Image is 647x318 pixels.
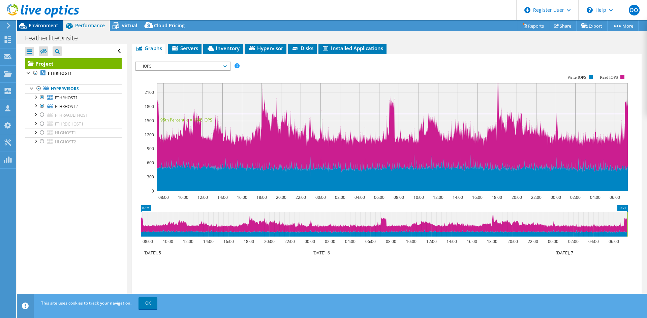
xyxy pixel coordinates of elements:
[163,239,173,244] text: 10:00
[55,139,76,145] span: HLGHOST2
[610,195,620,200] text: 06:00
[217,195,228,200] text: 14:00
[55,104,78,109] span: FTHRHOST2
[507,239,518,244] text: 20:00
[41,300,131,306] span: This site uses cookies to track your navigation.
[145,118,154,123] text: 1500
[29,22,58,29] span: Environment
[453,195,463,200] text: 14:00
[291,45,313,51] span: Disks
[548,239,558,244] text: 00:00
[264,239,275,244] text: 20:00
[171,45,198,51] span: Servers
[22,34,88,42] h1: FeatherliteOnsite
[472,195,483,200] text: 16:00
[147,160,154,166] text: 600
[587,7,593,13] svg: \n
[335,195,345,200] text: 02:00
[244,239,254,244] text: 18:00
[296,195,306,200] text: 22:00
[152,188,154,194] text: 0
[145,90,154,95] text: 2100
[25,93,122,102] a: FTHRHOST1
[528,239,538,244] text: 22:00
[590,195,600,200] text: 04:00
[549,21,577,31] a: Share
[406,239,417,244] text: 10:00
[276,195,286,200] text: 20:00
[386,239,396,244] text: 08:00
[322,45,383,51] span: Installed Applications
[178,195,188,200] text: 10:00
[492,195,502,200] text: 18:00
[25,58,122,69] a: Project
[305,239,315,244] text: 00:00
[568,239,579,244] text: 02:00
[256,195,267,200] text: 18:00
[355,195,365,200] text: 04:00
[135,45,162,51] span: Graphs
[25,84,122,93] a: Hypervisors
[183,239,193,244] text: 12:00
[145,132,154,138] text: 1200
[122,22,137,29] span: Virtual
[576,21,608,31] a: Export
[365,239,376,244] text: 06:00
[315,195,326,200] text: 00:00
[203,239,214,244] text: 14:00
[55,95,78,101] span: FTHRHOST1
[325,239,335,244] text: 02:00
[207,45,240,51] span: Inventory
[607,21,639,31] a: More
[600,75,618,80] text: Read IOPS
[487,239,497,244] text: 18:00
[446,239,457,244] text: 14:00
[374,195,384,200] text: 06:00
[433,195,443,200] text: 12:00
[629,5,640,15] span: OO
[55,130,76,136] span: HLGHOST1
[517,21,549,31] a: Reports
[25,129,122,137] a: HLGHOST1
[25,111,122,119] a: FTHRVAULTHOST
[154,22,185,29] span: Cloud Pricing
[138,297,157,309] a: OK
[426,239,437,244] text: 12:00
[223,239,234,244] text: 16:00
[48,70,72,76] b: FTHRHOST1
[197,195,208,200] text: 12:00
[467,239,477,244] text: 16:00
[75,22,105,29] span: Performance
[55,112,88,118] span: FTHRVAULTHOST
[345,239,356,244] text: 04:00
[145,104,154,109] text: 1800
[143,239,153,244] text: 08:00
[512,195,522,200] text: 20:00
[147,174,154,180] text: 300
[160,117,212,123] text: 95th Percentile = 1646 IOPS
[567,75,586,80] text: Write IOPS
[551,195,561,200] text: 00:00
[55,121,84,127] span: FTHRDCHOST1
[140,62,226,70] span: IOPS
[147,146,154,151] text: 900
[25,137,122,146] a: HLGHOST2
[531,195,542,200] text: 22:00
[25,102,122,111] a: FTHRHOST2
[394,195,404,200] text: 08:00
[25,120,122,129] a: FTHRDCHOST1
[158,195,169,200] text: 08:00
[237,195,247,200] text: 16:00
[588,239,599,244] text: 04:00
[248,45,283,51] span: Hypervisor
[609,239,619,244] text: 06:00
[413,195,424,200] text: 10:00
[135,291,216,305] h2: Advanced Graph Controls
[25,69,122,78] a: FTHRHOST1
[570,195,581,200] text: 02:00
[284,239,295,244] text: 22:00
